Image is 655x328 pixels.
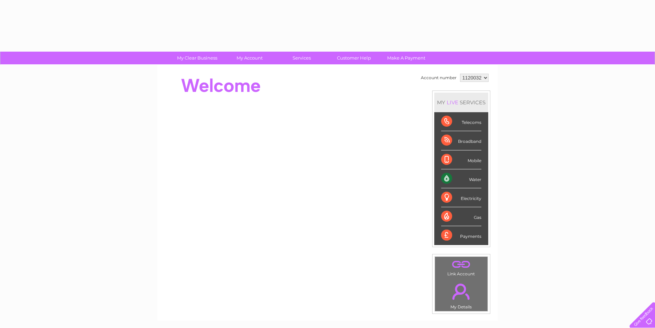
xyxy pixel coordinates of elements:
div: Electricity [441,188,481,207]
div: Gas [441,207,481,226]
a: Customer Help [326,52,382,64]
a: My Clear Business [169,52,226,64]
div: Mobile [441,150,481,169]
div: MY SERVICES [434,93,488,112]
div: LIVE [445,99,460,106]
td: My Details [435,278,488,311]
td: Account number [419,72,458,84]
a: Make A Payment [378,52,435,64]
div: Payments [441,226,481,245]
a: My Account [221,52,278,64]
a: . [437,279,486,304]
a: . [437,258,486,271]
div: Telecoms [441,112,481,131]
a: Services [273,52,330,64]
div: Water [441,169,481,188]
div: Broadband [441,131,481,150]
td: Link Account [435,256,488,278]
